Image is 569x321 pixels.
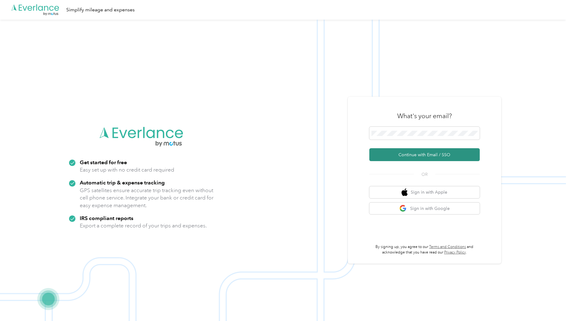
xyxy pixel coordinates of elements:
[429,245,466,249] a: Terms and Conditions
[369,186,480,198] button: apple logoSign in with Apple
[369,244,480,255] p: By signing up, you agree to our and acknowledge that you have read our .
[66,6,135,14] div: Simplify mileage and expenses
[80,222,207,230] p: Export a complete record of your trips and expenses.
[399,205,407,212] img: google logo
[414,171,435,178] span: OR
[369,148,480,161] button: Continue with Email / SSO
[444,250,466,255] a: Privacy Policy
[369,203,480,215] button: google logoSign in with Google
[402,188,408,196] img: apple logo
[80,187,214,209] p: GPS satellites ensure accurate trip tracking even without cell phone service. Integrate your bank...
[80,179,165,186] strong: Automatic trip & expense tracking
[397,112,452,120] h3: What's your email?
[80,166,174,174] p: Easy set up with no credit card required
[80,215,133,221] strong: IRS compliant reports
[80,159,127,165] strong: Get started for free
